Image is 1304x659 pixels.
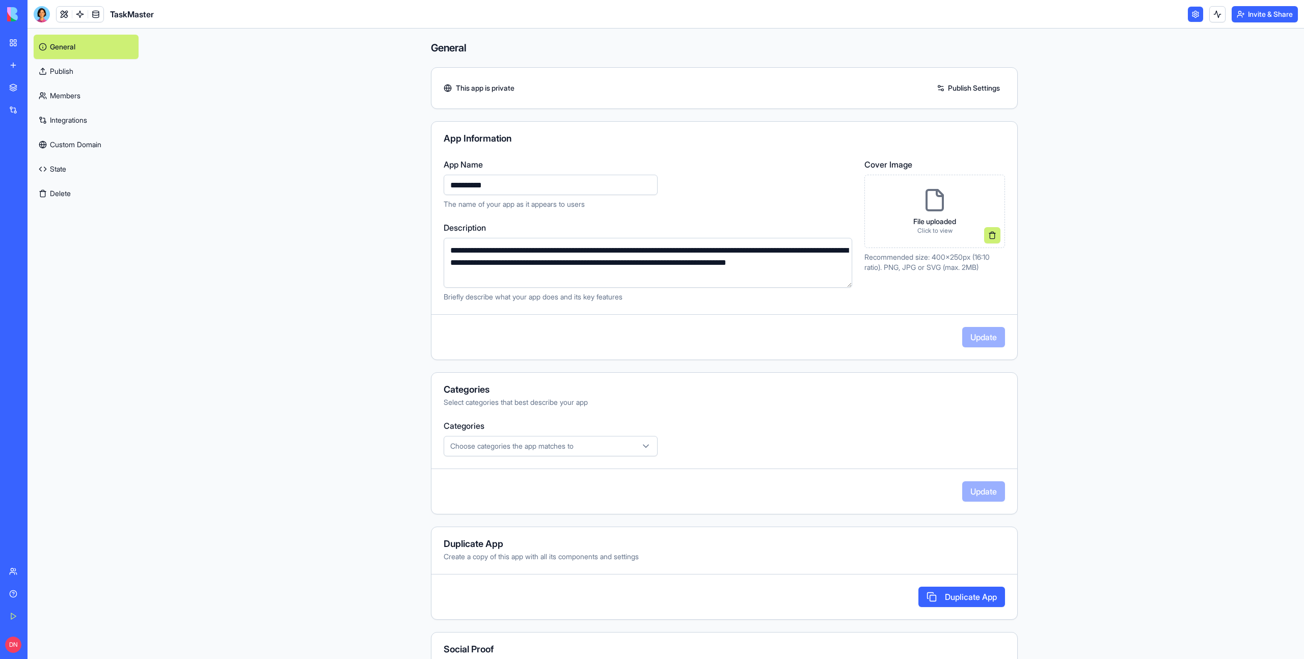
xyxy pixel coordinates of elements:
[444,552,1005,562] div: Create a copy of this app with all its components and settings
[444,420,1005,432] label: Categories
[444,436,658,456] button: Choose categories the app matches to
[7,7,70,21] img: logo
[864,158,1005,171] label: Cover Image
[444,292,852,302] p: Briefly describe what your app does and its key features
[864,175,1005,248] div: File uploadedClick to view
[864,252,1005,272] p: Recommended size: 400x250px (16:10 ratio). PNG, JPG or SVG (max. 2MB)
[913,216,956,227] p: File uploaded
[34,181,139,206] button: Delete
[932,80,1005,96] a: Publish Settings
[444,385,1005,394] div: Categories
[918,587,1005,607] button: Duplicate App
[450,441,574,451] span: Choose categories the app matches to
[34,108,139,132] a: Integrations
[456,83,514,93] span: This app is private
[34,157,139,181] a: State
[34,132,139,157] a: Custom Domain
[444,645,1005,654] div: Social Proof
[913,227,956,235] p: Click to view
[34,84,139,108] a: Members
[444,158,852,171] label: App Name
[110,8,154,20] span: TaskMaster
[1232,6,1298,22] button: Invite & Share
[34,35,139,59] a: General
[444,134,1005,143] div: App Information
[444,199,852,209] p: The name of your app as it appears to users
[444,397,1005,407] div: Select categories that best describe your app
[34,59,139,84] a: Publish
[431,41,1018,55] h4: General
[444,539,1005,548] div: Duplicate App
[444,222,852,234] label: Description
[5,637,21,653] span: DN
